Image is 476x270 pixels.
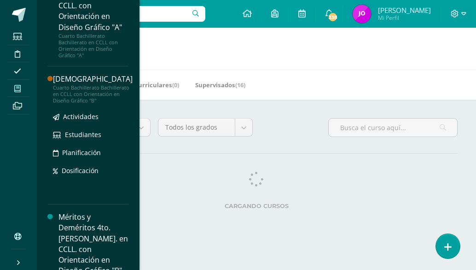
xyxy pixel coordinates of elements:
[329,119,457,137] input: Busca el curso aquí...
[53,111,133,122] a: Actividades
[62,166,99,175] span: Dosificación
[53,147,133,158] a: Planificación
[62,148,101,157] span: Planificación
[53,84,133,104] div: Cuarto Bachillerato Bachillerato en CCLL con Orientación en Diseño Gráfico "B"
[63,112,99,121] span: Actividades
[53,74,133,84] div: [DEMOGRAPHIC_DATA]
[65,130,101,139] span: Estudiantes
[53,129,133,140] a: Estudiantes
[53,74,133,104] a: [DEMOGRAPHIC_DATA]Cuarto Bachillerato Bachillerato en CCLL con Orientación en Diseño Gráfico "B"
[378,6,431,15] span: [PERSON_NAME]
[107,78,179,92] a: Mis Extracurriculares(0)
[353,5,371,23] img: 348d307377bbb1ab8432acbc23fb6534.png
[172,81,179,89] span: (0)
[235,81,245,89] span: (16)
[58,33,128,59] div: Cuarto Bachillerato Bachillerato en CCLL con Orientación en Diseño Gráfico "A"
[165,119,228,136] span: Todos los grados
[158,119,253,136] a: Todos los grados
[378,14,431,22] span: Mi Perfil
[328,12,338,22] span: 338
[195,78,245,92] a: Supervisados(16)
[53,165,133,176] a: Dosificación
[55,203,458,210] label: Cargando cursos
